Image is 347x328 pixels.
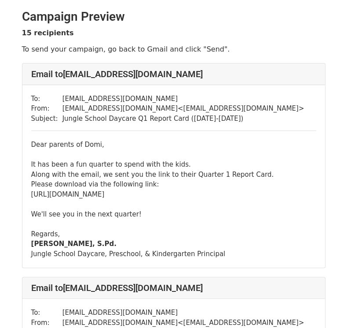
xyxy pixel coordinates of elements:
[31,240,117,248] b: [PERSON_NAME], S.Pd.
[62,114,304,124] td: Jungle School Daycare Q1 Report Card ([DATE]-[DATE])
[62,104,304,114] td: [EMAIL_ADDRESS][DOMAIN_NAME] < [EMAIL_ADDRESS][DOMAIN_NAME] >
[31,209,316,239] div: We'll see you in the next quarter! Regards,
[62,318,304,328] td: [EMAIL_ADDRESS][DOMAIN_NAME] < [EMAIL_ADDRESS][DOMAIN_NAME] >
[31,170,316,180] div: Along with the email, we sent you the link to their Quarter 1 Report Card.
[31,114,62,124] td: Subject:
[31,318,62,328] td: From:
[31,308,62,318] td: To:
[22,9,325,24] h2: Campaign Preview
[62,94,304,104] td: [EMAIL_ADDRESS][DOMAIN_NAME]
[22,45,325,54] p: To send your campaign, go back to Gmail and click "Send".
[31,190,316,200] div: [URL][DOMAIN_NAME]
[31,140,316,259] div: Dear parents of Domi, It has been a fun quarter to spend with the kids.
[31,69,316,79] h4: Email to [EMAIL_ADDRESS][DOMAIN_NAME]
[62,308,304,318] td: [EMAIL_ADDRESS][DOMAIN_NAME]
[31,249,316,259] div: Jungle School Daycare, Preschool, & Kindergarten Principal
[31,283,316,293] h4: Email to [EMAIL_ADDRESS][DOMAIN_NAME]
[31,179,316,259] div: Please download via the following link:
[22,29,74,37] strong: 15 recipients
[31,104,62,114] td: From:
[303,286,347,328] iframe: Chat Widget
[31,94,62,104] td: To:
